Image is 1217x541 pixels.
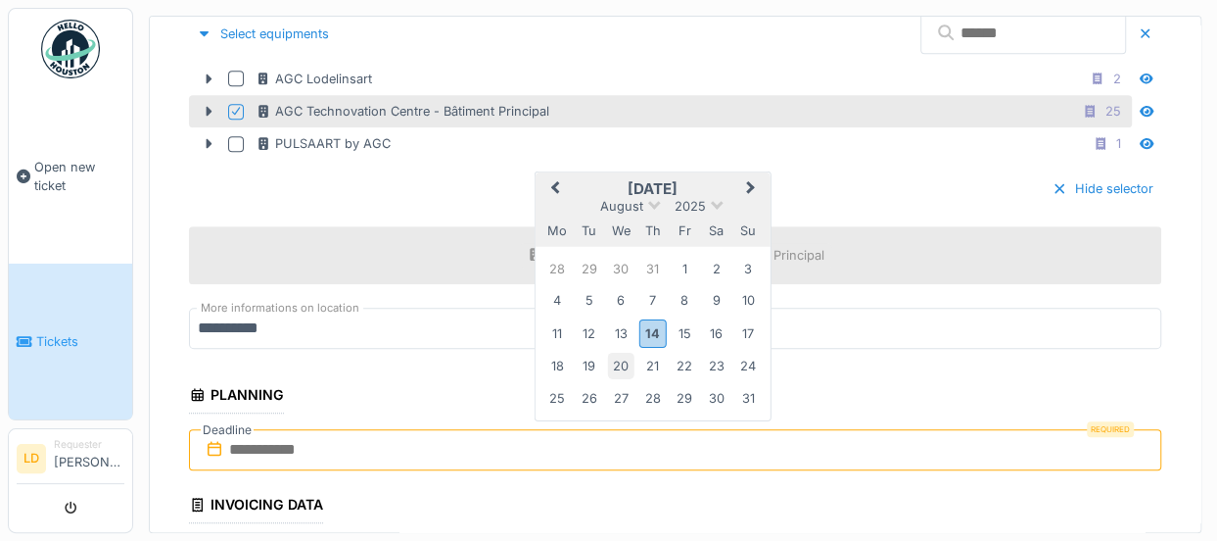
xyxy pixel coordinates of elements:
label: More informations on location [197,300,363,317]
div: Choose Saturday, 9 August 2025 [703,287,729,314]
li: LD [17,444,46,473]
div: Planning [189,380,284,414]
div: Requester [54,437,124,452]
div: 2 [1113,70,1121,88]
div: Hide selector [1044,175,1161,202]
div: Choose Saturday, 30 August 2025 [703,384,729,411]
div: Choose Wednesday, 13 August 2025 [608,320,634,346]
div: Choose Tuesday, 19 August 2025 [576,353,602,379]
div: Choose Sunday, 31 August 2025 [735,384,762,411]
div: AGC Technovation Centre - Bâtiment Principal [256,102,549,121]
label: Deadline [201,419,254,441]
li: [PERSON_NAME] [54,437,124,479]
div: PULSAART by AGC [256,134,391,153]
div: Choose Monday, 11 August 2025 [544,320,571,346]
div: Choose Monday, 28 July 2025 [544,255,571,281]
div: Choose Friday, 1 August 2025 [672,255,698,281]
div: Select equipments [189,21,337,47]
a: LD Requester[PERSON_NAME] [17,437,124,484]
div: Choose Monday, 18 August 2025 [544,353,571,379]
div: Choose Friday, 15 August 2025 [672,320,698,346]
div: Choose Tuesday, 26 August 2025 [576,384,602,411]
span: Tickets [36,332,124,351]
div: Choose Tuesday, 5 August 2025 [576,287,602,314]
div: Choose Thursday, 14 August 2025 [639,319,666,347]
div: Choose Thursday, 7 August 2025 [639,287,666,314]
div: Choose Wednesday, 20 August 2025 [608,353,634,379]
div: Monday [544,217,571,243]
div: Choose Friday, 29 August 2025 [672,384,698,411]
span: Open new ticket [34,158,124,195]
div: Thursday [639,217,666,243]
div: Choose Thursday, 21 August 2025 [639,353,666,379]
div: Choose Sunday, 3 August 2025 [735,255,762,281]
div: Choose Monday, 25 August 2025 [544,384,571,411]
button: Previous Month [538,174,569,206]
a: Open new ticket [9,89,132,264]
div: Required [1087,421,1134,437]
div: Wednesday [608,217,634,243]
div: Sunday [735,217,762,243]
button: Next Month [737,174,769,206]
a: Tickets [9,264,132,419]
div: Choose Monday, 4 August 2025 [544,287,571,314]
h2: [DATE] [536,180,771,198]
div: Tuesday [576,217,602,243]
div: Choose Saturday, 23 August 2025 [703,353,729,379]
div: Friday [672,217,698,243]
span: August [600,199,643,214]
div: Choose Thursday, 28 August 2025 [639,384,666,411]
div: Choose Sunday, 24 August 2025 [735,353,762,379]
div: Choose Friday, 8 August 2025 [672,287,698,314]
div: 1 [1116,134,1121,153]
div: Choose Thursday, 31 July 2025 [639,255,666,281]
div: Choose Saturday, 16 August 2025 [703,320,729,346]
div: 25 [1105,102,1121,121]
div: Choose Wednesday, 6 August 2025 [608,287,634,314]
div: Choose Saturday, 2 August 2025 [703,255,729,281]
div: AGC Lodelinsart [256,70,372,88]
div: Choose Sunday, 17 August 2025 [735,320,762,346]
span: 2025 [675,199,706,214]
div: Choose Friday, 22 August 2025 [672,353,698,379]
div: Choose Tuesday, 12 August 2025 [576,320,602,346]
div: Choose Wednesday, 30 July 2025 [608,255,634,281]
div: Choose Tuesday, 29 July 2025 [576,255,602,281]
div: Choose Wednesday, 27 August 2025 [608,384,634,411]
div: Month August, 2025 [541,253,764,414]
div: Saturday [703,217,729,243]
div: Invoicing data [189,490,323,523]
div: Choose Sunday, 10 August 2025 [735,287,762,314]
img: Badge_color-CXgf-gQk.svg [41,20,100,78]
